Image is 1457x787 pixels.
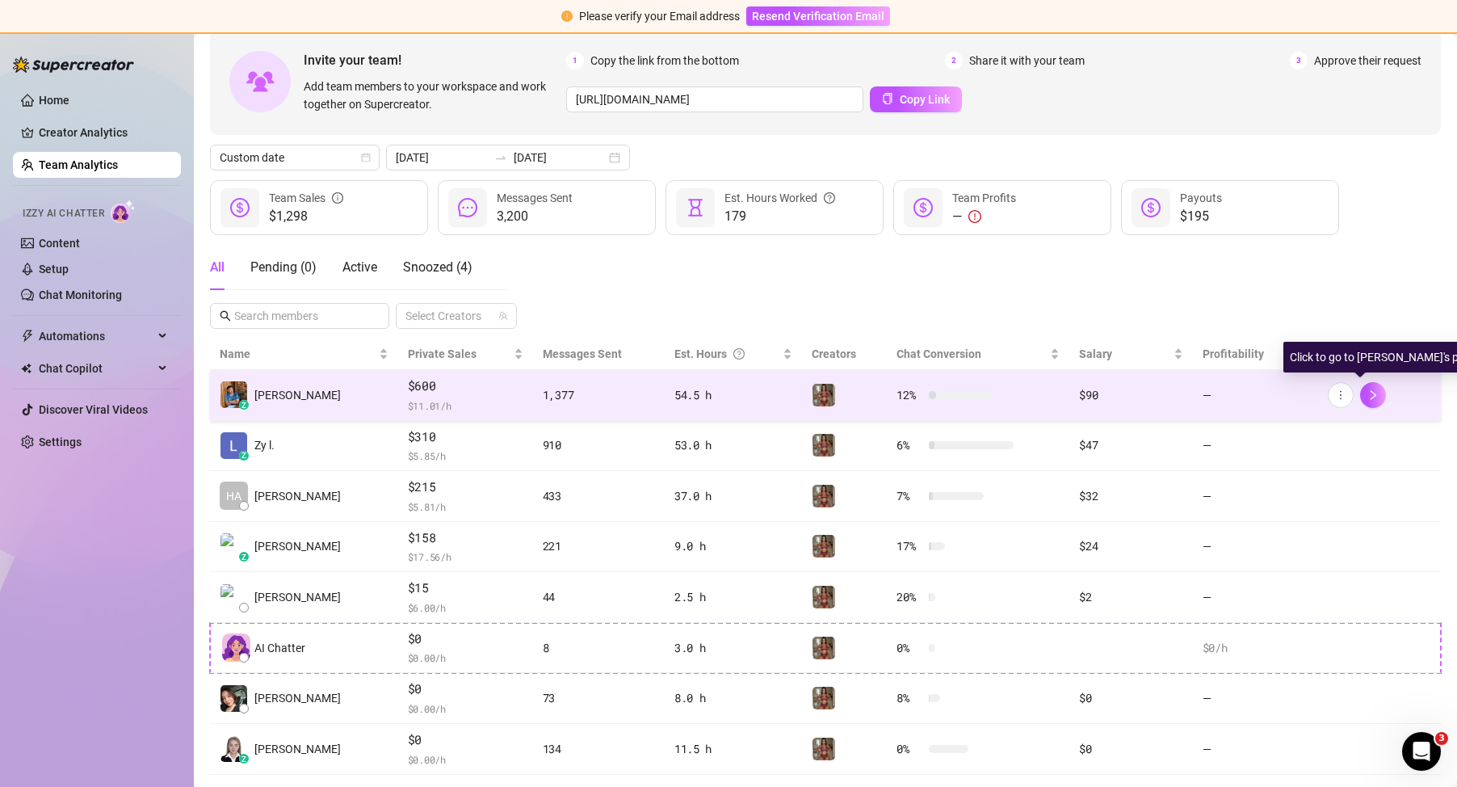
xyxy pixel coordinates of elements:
button: Copy Link [870,86,962,112]
div: 3.0 h [674,639,792,657]
div: Pending ( 0 ) [250,258,317,277]
div: 1,377 [543,386,655,404]
div: $0 [1079,740,1182,758]
div: 2.5 h [674,588,792,606]
div: 11.5 h [674,740,792,758]
span: 1 [566,52,584,69]
span: $0 [408,680,523,699]
span: $1,298 [269,207,343,226]
span: 3,200 [497,207,573,226]
span: Messages Sent [497,191,573,204]
td: — [1193,673,1318,724]
span: dollar-circle [913,198,933,217]
div: z [239,400,249,410]
span: to [494,151,507,164]
span: Resend Verification Email [752,10,884,23]
a: Content [39,237,80,250]
span: copy [882,93,893,104]
span: Active [342,259,377,275]
span: [PERSON_NAME] [254,487,341,505]
span: Salary [1079,347,1112,360]
span: message [458,198,477,217]
div: z [239,552,249,562]
div: $0 [1079,689,1182,707]
div: 44 [543,588,655,606]
span: $195 [1180,207,1222,226]
span: Chat Copilot [39,356,153,381]
span: Custom date [220,145,370,170]
div: z [239,754,249,764]
span: $ 0.00 /h [408,701,523,717]
img: Zy lei [220,432,247,459]
span: hourglass [686,198,705,217]
span: 179 [724,207,835,226]
span: 0 % [896,639,922,657]
span: Izzy AI Chatter [23,206,104,221]
span: $ 6.00 /h [408,600,523,616]
img: MK Bautista [220,685,247,712]
img: Greek [812,535,835,558]
div: 9.0 h [674,537,792,555]
span: $ 5.81 /h [408,499,523,515]
span: $158 [408,528,523,548]
img: AI Chatter [111,200,136,223]
img: Richard Johnny [220,584,247,611]
div: 8 [543,639,655,657]
img: Greek [812,687,835,709]
span: $600 [408,377,523,396]
span: question-circle [824,189,835,207]
td: — [1193,724,1318,775]
span: [PERSON_NAME] [254,588,341,606]
span: Invite your team! [304,50,566,70]
span: Name [220,345,376,363]
span: Share it with your team [969,52,1085,69]
div: Est. Hours [674,345,779,363]
img: Greek [812,485,835,507]
th: Creators [802,339,888,370]
a: Setup [39,263,69,276]
span: exclamation-circle [968,210,981,223]
span: 20 % [896,588,922,606]
div: $24 [1079,537,1182,555]
span: [PERSON_NAME] [254,740,341,758]
span: 3 [1435,732,1448,745]
div: 53.0 h [674,436,792,454]
span: Private Sales [408,347,477,360]
span: $ 0.00 /h [408,650,523,666]
span: HA [226,487,241,505]
span: $ 0.00 /h [408,751,523,768]
div: Team Sales [269,189,343,207]
input: Start date [396,149,488,166]
span: $0 [408,730,523,750]
img: Greek [812,738,835,760]
td: — [1193,370,1318,421]
img: Greek [812,384,835,406]
div: $0 /h [1203,639,1308,657]
button: Resend Verification Email [746,6,890,26]
span: right [1367,389,1379,401]
span: Messages Sent [543,347,622,360]
span: 12 % [896,386,922,404]
span: $15 [408,579,523,598]
a: Settings [39,436,82,448]
span: Profitability [1203,347,1264,360]
div: $2 [1079,588,1182,606]
td: — [1193,471,1318,522]
img: Greek [812,586,835,608]
span: dollar-circle [1141,198,1161,217]
div: 54.5 h [674,386,792,404]
span: Team Profits [952,191,1016,204]
a: Creator Analytics [39,120,168,145]
span: Payouts [1180,191,1222,204]
img: Chat Copilot [21,363,31,374]
span: question-circle [733,345,745,363]
span: $310 [408,427,523,447]
a: Team Analytics [39,158,118,171]
div: 221 [543,537,655,555]
a: Home [39,94,69,107]
div: 910 [543,436,655,454]
span: exclamation-circle [561,11,573,22]
div: Est. Hours Worked [724,189,835,207]
span: [PERSON_NAME] [254,689,341,707]
span: $ 17.56 /h [408,549,523,565]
